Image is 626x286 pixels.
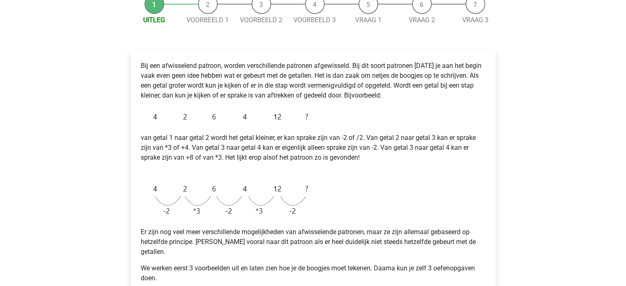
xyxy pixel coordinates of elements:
[141,61,486,100] p: Bij een afwisselend patroon, worden verschillende patronen afgewisseld. Bij dit soort patronen [D...
[409,16,435,24] a: Vraag 2
[240,16,282,24] a: Voorbeeld 2
[293,16,336,24] a: Voorbeeld 3
[186,16,229,24] a: Voorbeeld 1
[141,107,312,126] img: Alternating_Example_intro_1.png
[141,133,486,172] p: van getal 1 naar getal 2 wordt het getal kleiner, er kan sprake zijn van -2 of /2. Van getal 2 na...
[355,16,382,24] a: Vraag 1
[143,16,165,24] a: Uitleg
[141,227,486,257] p: Er zijn nog veel meer verschillende mogelijkheden van afwisselende patronen, maar ze zijn allemaa...
[141,263,486,283] p: We werken eerst 3 voorbeelden uit en laten zien hoe je de boogjes moet tekenen. Daarna kun je zel...
[141,179,312,221] img: Alternating_Example_intro_2.png
[462,16,489,24] a: Vraag 3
